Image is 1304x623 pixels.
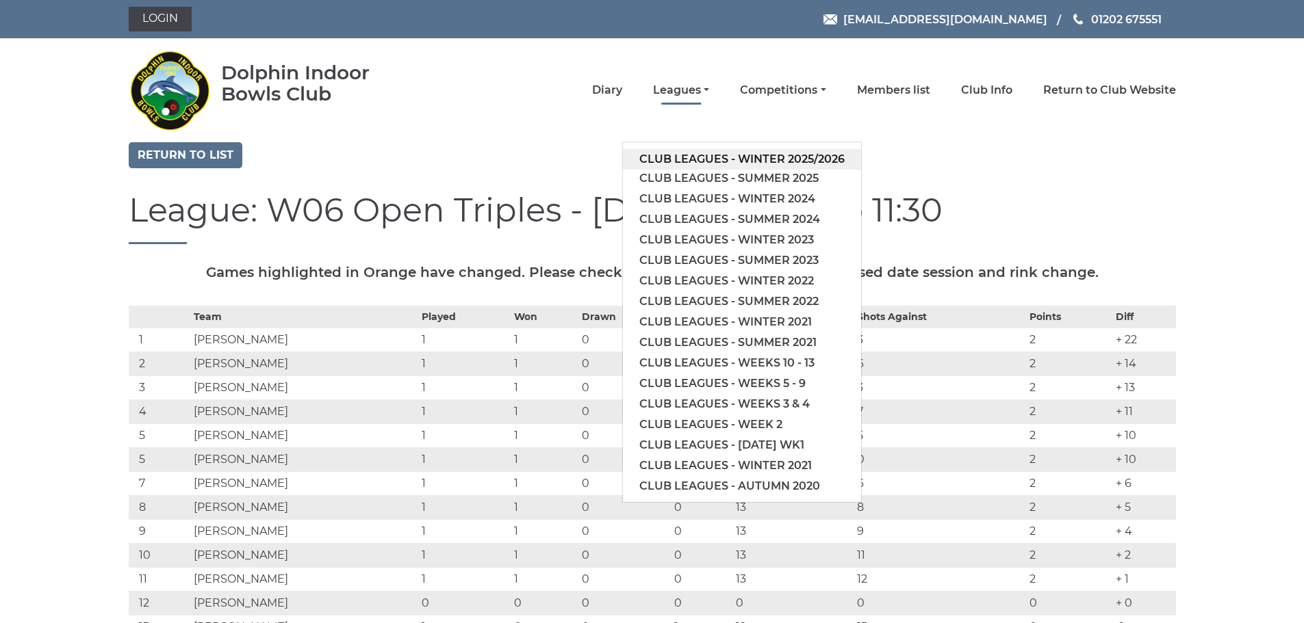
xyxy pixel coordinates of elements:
[857,83,930,98] a: Members list
[1112,567,1175,591] td: + 1
[1043,83,1176,98] a: Return to Club Website
[1026,352,1112,375] td: 2
[823,11,1047,28] a: Email [EMAIL_ADDRESS][DOMAIN_NAME]
[1026,375,1112,399] td: 2
[592,83,622,98] a: Diary
[129,495,190,519] td: 8
[511,567,578,591] td: 1
[623,250,861,271] a: Club leagues - Summer 2023
[961,83,1012,98] a: Club Info
[578,591,671,615] td: 0
[190,352,418,375] td: [PERSON_NAME]
[1112,471,1175,495] td: + 6
[511,306,578,328] th: Won
[190,306,418,328] th: Team
[511,471,578,495] td: 1
[129,7,192,31] a: Login
[511,352,578,375] td: 1
[418,519,511,543] td: 1
[129,567,190,591] td: 11
[623,209,861,230] a: Club leagues - Summer 2024
[740,83,826,98] a: Competitions
[190,567,418,591] td: [PERSON_NAME]
[418,447,511,471] td: 1
[511,399,578,423] td: 1
[653,83,709,98] a: Leagues
[1026,543,1112,567] td: 2
[578,399,671,423] td: 0
[129,423,190,447] td: 5
[418,543,511,567] td: 1
[854,423,1026,447] td: 5
[418,399,511,423] td: 1
[129,142,242,168] a: Return to list
[854,543,1026,567] td: 11
[511,447,578,471] td: 1
[129,375,190,399] td: 3
[823,14,837,25] img: Email
[1026,519,1112,543] td: 2
[1073,14,1083,25] img: Phone us
[671,519,732,543] td: 0
[129,399,190,423] td: 4
[854,495,1026,519] td: 8
[578,519,671,543] td: 0
[511,423,578,447] td: 1
[622,142,862,503] ul: Leagues
[418,591,511,615] td: 0
[1112,591,1175,615] td: + 0
[190,471,418,495] td: [PERSON_NAME]
[623,332,861,353] a: Club leagues - Summer 2021
[578,447,671,471] td: 0
[578,567,671,591] td: 0
[1112,447,1175,471] td: + 10
[671,591,732,615] td: 0
[418,306,511,328] th: Played
[623,291,861,312] a: Club leagues - Summer 2022
[1026,567,1112,591] td: 2
[854,306,1026,328] th: Shots Against
[418,495,511,519] td: 1
[1026,471,1112,495] td: 2
[418,352,511,375] td: 1
[732,567,854,591] td: 13
[1112,328,1175,352] td: + 22
[129,471,190,495] td: 7
[671,495,732,519] td: 0
[854,375,1026,399] td: 3
[578,306,671,328] th: Drawn
[190,591,418,615] td: [PERSON_NAME]
[1026,399,1112,423] td: 2
[221,62,413,105] div: Dolphin Indoor Bowls Club
[1112,543,1175,567] td: + 2
[190,447,418,471] td: [PERSON_NAME]
[129,328,190,352] td: 1
[1112,306,1175,328] th: Diff
[1026,306,1112,328] th: Points
[418,471,511,495] td: 1
[732,495,854,519] td: 13
[1112,352,1175,375] td: + 14
[129,543,190,567] td: 10
[578,328,671,352] td: 0
[129,42,211,138] img: Dolphin Indoor Bowls Club
[511,375,578,399] td: 1
[511,495,578,519] td: 1
[578,375,671,399] td: 0
[129,447,190,471] td: 5
[190,423,418,447] td: [PERSON_NAME]
[418,375,511,399] td: 1
[623,189,861,209] a: Club leagues - Winter 2024
[511,519,578,543] td: 1
[623,455,861,476] a: Club leagues - Winter 2021
[623,373,861,394] a: Club leagues - Weeks 5 - 9
[190,495,418,519] td: [PERSON_NAME]
[732,543,854,567] td: 13
[623,353,861,373] a: Club leagues - Weeks 10 - 13
[623,394,861,414] a: Club leagues - Weeks 3 & 4
[732,519,854,543] td: 13
[190,375,418,399] td: [PERSON_NAME]
[843,12,1047,25] span: [EMAIL_ADDRESS][DOMAIN_NAME]
[578,423,671,447] td: 0
[1112,423,1175,447] td: + 10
